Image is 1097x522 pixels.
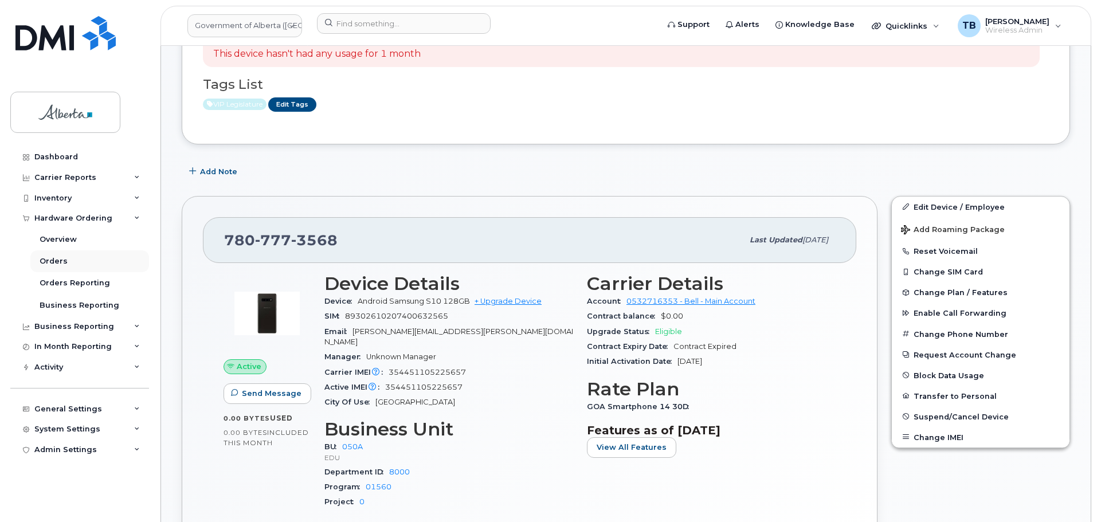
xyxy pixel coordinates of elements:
h3: Rate Plan [587,379,836,399]
span: Knowledge Base [785,19,855,30]
button: Enable Call Forwarding [892,303,1069,323]
a: + Upgrade Device [475,297,542,305]
a: 050A [342,442,363,451]
h3: Carrier Details [587,273,836,294]
span: Manager [324,352,366,361]
span: [GEOGRAPHIC_DATA] [375,398,455,406]
button: Change IMEI [892,427,1069,448]
span: Initial Activation Date [587,357,677,366]
button: Transfer to Personal [892,386,1069,406]
img: image20231002-3703462-1nmwzrt.jpeg [233,279,301,348]
span: 354451105225657 [389,368,466,376]
span: [DATE] [802,236,828,244]
h3: Features as of [DATE] [587,423,836,437]
span: BU [324,442,342,451]
span: Active [203,99,267,110]
span: 89302610207400632565 [345,312,448,320]
span: Alerts [735,19,759,30]
span: Suspend/Cancel Device [914,412,1009,421]
a: 0 [359,497,365,506]
button: Suspend/Cancel Device [892,406,1069,427]
span: Enable Call Forwarding [914,309,1006,317]
span: Send Message [242,388,301,399]
span: Add Roaming Package [901,225,1005,236]
h3: Tags List [203,77,1049,92]
span: Carrier IMEI [324,368,389,376]
span: City Of Use [324,398,375,406]
span: Program [324,482,366,491]
button: Send Message [224,383,311,404]
a: 01560 [366,482,391,491]
a: Edit Device / Employee [892,197,1069,217]
a: Alerts [718,13,767,36]
span: 0.00 Bytes [224,414,270,422]
span: Last updated [750,236,802,244]
span: Active IMEI [324,383,385,391]
span: $0.00 [661,312,683,320]
span: Quicklinks [886,21,927,30]
span: Eligible [655,327,682,336]
span: used [270,414,293,422]
span: [PERSON_NAME][EMAIL_ADDRESS][PERSON_NAME][DOMAIN_NAME] [324,327,573,346]
span: Unknown Manager [366,352,436,361]
span: Project [324,497,359,506]
span: Email [324,327,352,336]
button: Reset Voicemail [892,241,1069,261]
button: Request Account Change [892,344,1069,365]
p: EDU [324,453,573,462]
button: Block Data Usage [892,365,1069,386]
span: Android Samsung S10 128GB [358,297,470,305]
span: Upgrade Status [587,327,655,336]
span: 3568 [291,231,338,249]
button: View All Features [587,437,676,458]
span: View All Features [597,442,667,453]
span: Add Note [200,166,237,177]
a: Government of Alberta (GOA) [187,14,302,37]
span: 354451105225657 [385,383,463,391]
span: 0.00 Bytes [224,429,267,437]
span: 777 [255,231,291,249]
a: Knowledge Base [767,13,863,36]
button: Change Phone Number [892,324,1069,344]
h3: Device Details [324,273,573,294]
span: Support [677,19,710,30]
input: Find something... [317,13,491,34]
div: Tami Betchuk [950,14,1069,37]
div: Quicklinks [864,14,947,37]
button: Change SIM Card [892,261,1069,282]
p: This device hasn't had any usage for 1 month [213,48,421,61]
span: Account [587,297,626,305]
span: Active [237,361,261,372]
button: Change Plan / Features [892,282,1069,303]
span: Contract Expired [673,342,736,351]
span: Department ID [324,468,389,476]
span: Change Plan / Features [914,288,1008,297]
span: SIM [324,312,345,320]
span: Contract Expiry Date [587,342,673,351]
a: Edit Tags [268,97,316,112]
a: 8000 [389,468,410,476]
span: TB [962,19,976,33]
h3: Business Unit [324,419,573,439]
span: Wireless Admin [985,26,1049,35]
span: Device [324,297,358,305]
button: Add Note [182,162,247,182]
span: [PERSON_NAME] [985,17,1049,26]
span: [DATE] [677,357,702,366]
span: Contract balance [587,312,661,320]
a: Support [660,13,718,36]
span: GOA Smartphone 14 30D [587,402,695,411]
button: Add Roaming Package [892,217,1069,241]
a: 0532716353 - Bell - Main Account [626,297,755,305]
span: 780 [224,231,338,249]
